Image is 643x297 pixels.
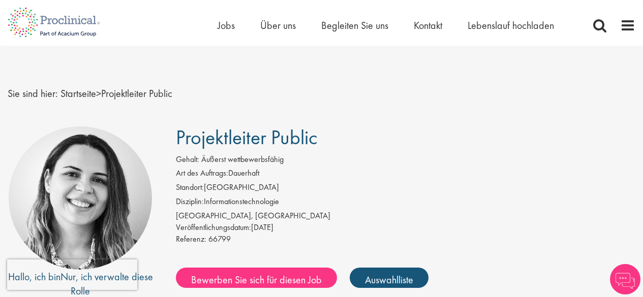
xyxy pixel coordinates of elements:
[468,19,554,32] a: Lebenslauf hochladen
[176,196,204,207] font: Disziplin:
[176,124,318,150] font: Projektleiter Public
[176,222,251,233] font: Veröffentlichungsdatum:
[218,19,235,32] a: Jobs
[176,168,228,178] font: Art des Auftrags:
[201,154,284,164] font: Äußerst wettbewerbsfähig
[204,196,279,207] font: Informationstechnologie
[60,87,96,100] a: breadcrumb link
[251,222,273,233] font: [DATE]
[101,87,172,100] font: Projektleiter Public
[176,268,337,288] a: Bewerben Sie sich für diesen Job
[9,126,152,270] img: Bild des Personalvermittlers Nur Ergiydiren
[191,273,322,286] font: Bewerben Sie sich für diesen Job
[414,19,442,32] a: Kontakt
[228,168,259,178] font: Dauerhaft
[321,19,388,32] a: Begleiten Sie uns
[7,259,137,290] iframe: reCAPTCHA
[208,234,231,244] font: 66799
[204,182,279,192] font: [GEOGRAPHIC_DATA]
[260,19,296,32] a: Über uns
[176,234,206,244] font: Referenz:
[8,87,58,100] font: Sie sind hier:
[96,87,101,100] font: >
[176,154,199,164] font: Gehalt:
[176,210,330,221] font: [GEOGRAPHIC_DATA], [GEOGRAPHIC_DATA]
[60,87,96,100] font: Startseite
[365,273,413,286] font: Auswahlliste
[350,268,428,288] a: Auswahlliste
[176,182,204,192] font: Standort:
[610,264,640,294] img: Chatbot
